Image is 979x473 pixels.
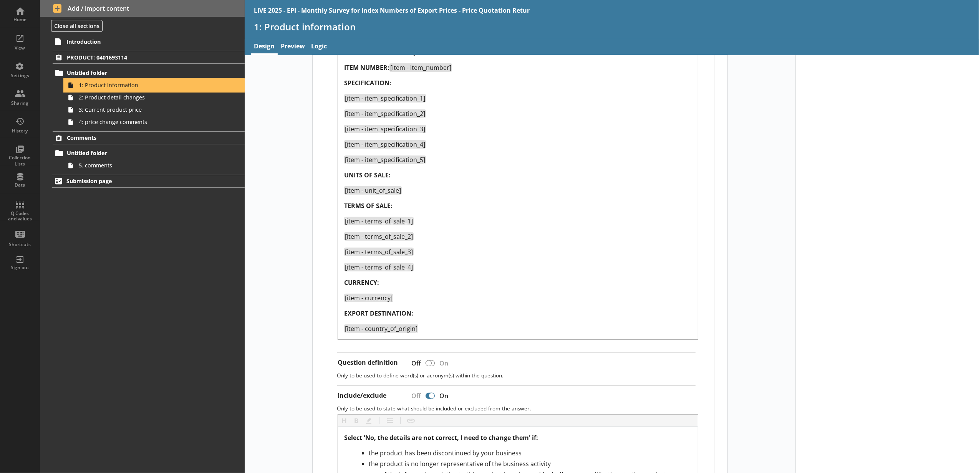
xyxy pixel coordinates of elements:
span: CURRENCY: [344,278,379,287]
a: Design [251,39,278,55]
span: [item - item_specification_2] [345,109,425,118]
span: Untitled folder [67,69,207,76]
a: 5. comments [65,159,245,172]
div: Off [405,389,424,403]
h1: 1: Product information [254,21,970,33]
div: Settings [7,73,33,79]
span: [item - item_specification_1] [345,94,425,103]
span: Select 'No, the details are not correct, I need to change them' if: [344,433,538,442]
span: 1: Product information [79,81,210,89]
div: On [436,356,454,370]
span: [item - unit_of_sale] [345,186,401,195]
label: Include/exclude [338,392,386,400]
span: 4: price change comments [79,118,210,126]
span: [item - country_of_origin] [345,324,417,333]
button: Close all sections [51,20,103,32]
label: Question definition [338,359,398,367]
div: History [7,128,33,134]
p: Only to be used to define word(s) or acronym(s) within the question. [337,372,709,379]
a: Logic [308,39,330,55]
div: Sign out [7,265,33,271]
span: the product is no longer representative of the business activity [369,460,551,468]
span: [item - item_specification_3] [345,125,425,133]
span: [item - terms_of_sale_1] [345,217,413,225]
span: Untitled folder [67,149,207,157]
div: Home [7,17,33,23]
span: SPECIFICATION: [344,79,391,87]
p: Only to be used to state what should be included or excluded from the answer. [337,405,709,412]
span: [item - terms_of_sale_2] [345,232,413,241]
span: [item - terms_of_sale_3] [345,248,413,256]
li: CommentsUntitled folder5. comments [40,131,245,172]
span: EXPORT DESTINATION: [344,309,413,318]
a: Preview [278,39,308,55]
a: PRODUCT: 0401693114 [53,51,245,64]
span: [item - item_number] [390,63,451,72]
div: Sharing [7,100,33,106]
span: [item - terms_of_sale_4] [345,263,413,271]
div: On [436,389,454,403]
a: Untitled folder [53,147,245,159]
span: ITEM NUMBER: [344,63,389,72]
span: 5. comments [79,162,210,169]
span: 2: Product detail changes [79,94,210,101]
span: [item - currency] [345,294,393,302]
a: 2: Product detail changes [65,91,245,104]
a: 3: Current product price [65,104,245,116]
div: Collection Lists [7,155,33,167]
span: TERMS OF SALE: [344,202,393,210]
a: Untitled folder [53,67,245,79]
a: Comments [53,131,245,144]
a: 1: Product information [65,79,245,91]
li: Untitled folder5. comments [56,147,245,172]
div: Q Codes and values [7,211,33,222]
li: Untitled folder1: Product information2: Product detail changes3: Current product price4: price ch... [56,67,245,128]
div: LIVE 2025 - EPI - Monthly Survey for Index Numbers of Export Prices - Price Quotation Retur [254,6,530,15]
div: Shortcuts [7,241,33,248]
span: [item - item_specification_4] [345,140,425,149]
div: View [7,45,33,51]
span: Comments [67,134,207,141]
div: Off [405,356,424,370]
span: Submission page [66,177,207,185]
span: [item - item_specification_5] [345,155,425,164]
a: 4: price change comments [65,116,245,128]
span: the product has been discontinued by your business [369,449,522,457]
a: Introduction [52,35,245,48]
span: 3: Current product price [79,106,210,113]
span: Add / import content [53,4,232,13]
span: PRODUCT: 0401693114 [67,54,207,61]
li: PRODUCT: 0401693114Untitled folder1: Product information2: Product detail changes3: Current produ... [40,51,245,128]
div: Data [7,182,33,188]
span: Introduction [66,38,207,45]
a: Submission page [52,175,245,188]
span: UNITS OF SALE: [344,171,391,179]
